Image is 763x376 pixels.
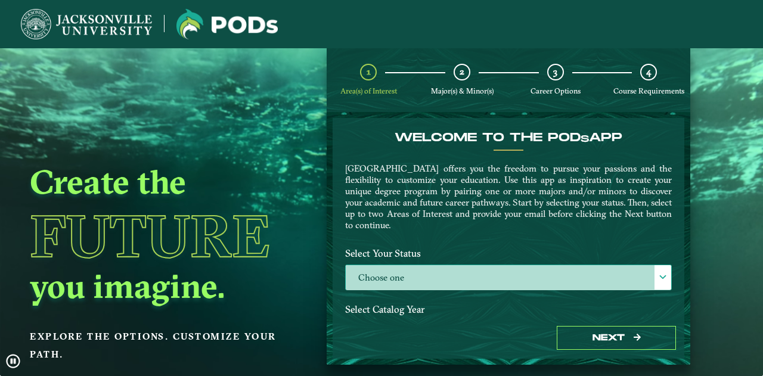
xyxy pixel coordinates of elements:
[613,86,684,95] span: Course Requirements
[30,328,298,363] p: Explore the options. Customize your path.
[340,86,397,95] span: Area(s) of Interest
[30,161,298,203] h2: Create the
[346,265,671,291] label: Choose one
[336,299,681,321] label: Select Catalog Year
[460,66,464,77] span: 2
[367,66,371,77] span: 1
[30,207,298,265] h1: Future
[336,243,681,265] label: Select Your Status
[345,130,672,145] h4: Welcome to the POD app
[581,133,589,145] sub: s
[176,9,278,39] img: Jacksonville University logo
[30,265,298,307] h2: you imagine.
[531,86,581,95] span: Career Options
[21,9,152,39] img: Jacksonville University logo
[646,66,651,77] span: 4
[431,86,494,95] span: Major(s) & Minor(s)
[557,326,676,350] button: Next
[553,66,557,77] span: 3
[345,163,672,231] p: [GEOGRAPHIC_DATA] offers you the freedom to pursue your passions and the flexibility to customize...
